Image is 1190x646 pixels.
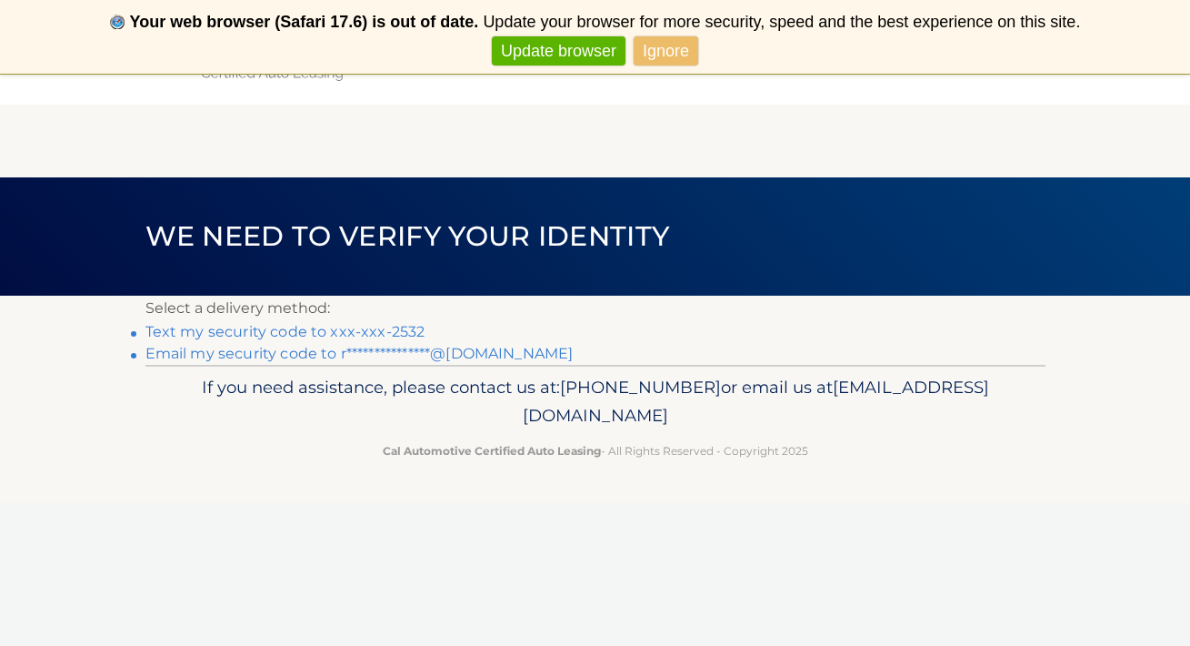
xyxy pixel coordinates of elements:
[145,323,425,340] a: Text my security code to xxx-xxx-2532
[492,36,625,66] a: Update browser
[634,36,698,66] a: Ignore
[145,296,1045,321] p: Select a delivery method:
[383,444,601,458] strong: Cal Automotive Certified Auto Leasing
[130,13,479,31] b: Your web browser (Safari 17.6) is out of date.
[145,219,670,253] span: We need to verify your identity
[157,373,1034,431] p: If you need assistance, please contact us at: or email us at
[483,13,1080,31] span: Update your browser for more security, speed and the best experience on this site.
[157,441,1034,460] p: - All Rights Reserved - Copyright 2025
[560,377,721,398] span: [PHONE_NUMBER]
